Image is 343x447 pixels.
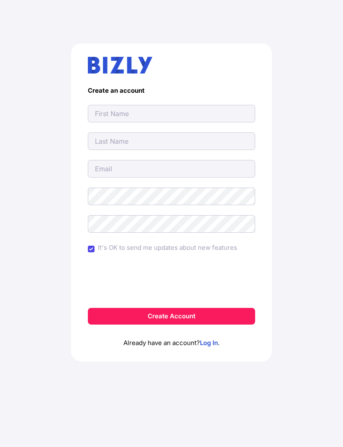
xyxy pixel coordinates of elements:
[88,308,255,325] button: Create Account
[108,265,235,298] iframe: reCAPTCHA
[98,243,237,253] label: It's OK to send me updates about new features
[200,339,218,347] a: Log In
[88,160,255,178] input: Email
[88,105,255,122] input: First Name
[88,87,255,95] h4: Create an account
[88,57,152,74] img: bizly_logo.svg
[88,325,255,348] p: Already have an account? .
[88,132,255,150] input: Last Name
